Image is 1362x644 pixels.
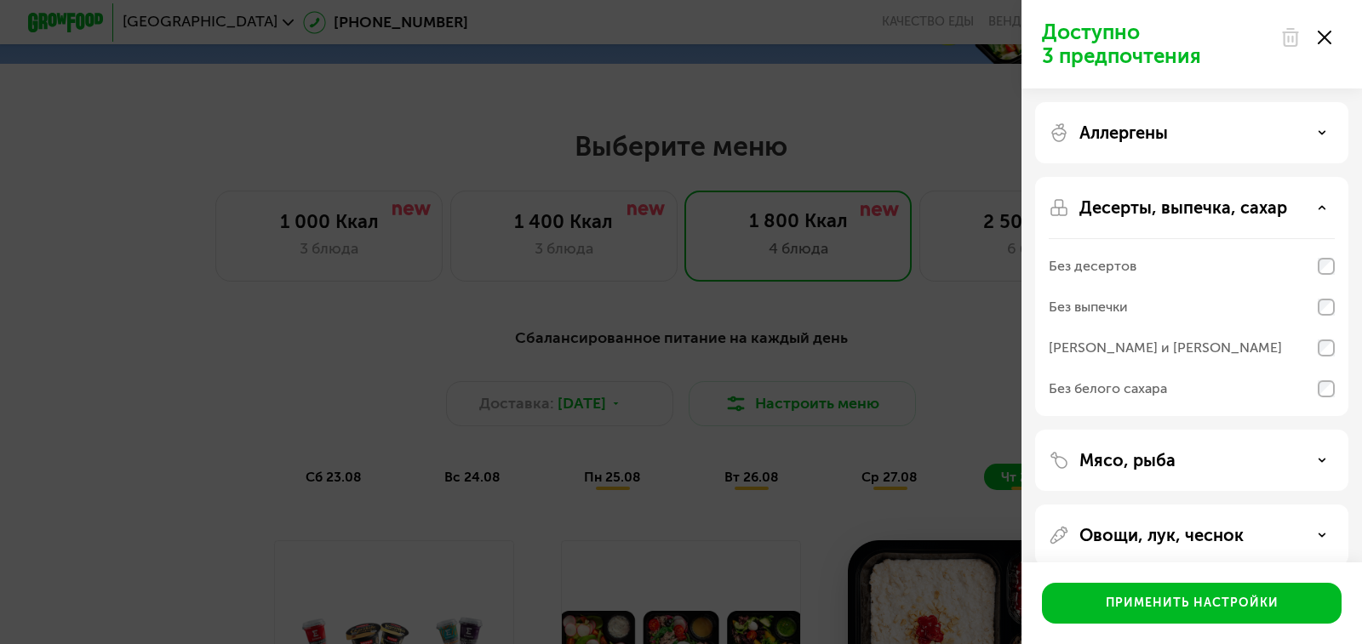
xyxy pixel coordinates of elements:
[1079,450,1176,470] p: Мясо, рыба
[1042,20,1270,68] p: Доступно 3 предпочтения
[1049,379,1167,399] div: Без белого сахара
[1106,595,1279,612] div: Применить настройки
[1049,256,1136,276] div: Без десертов
[1079,197,1287,218] p: Десерты, выпечка, сахар
[1049,338,1282,358] div: [PERSON_NAME] и [PERSON_NAME]
[1079,123,1168,143] p: Аллергены
[1042,583,1342,624] button: Применить настройки
[1079,525,1244,545] p: Овощи, лук, чеснок
[1049,297,1128,317] div: Без выпечки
